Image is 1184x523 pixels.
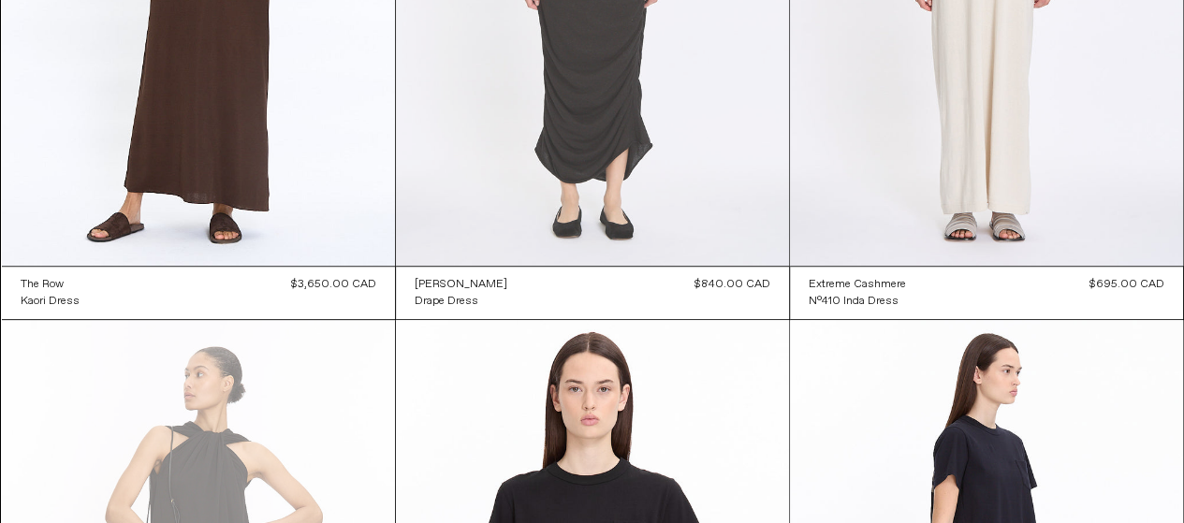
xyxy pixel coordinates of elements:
[21,277,64,293] div: The Row
[21,276,80,293] a: The Row
[809,293,906,310] a: N°410 Inda Dress
[809,277,906,293] div: Extreme Cashmere
[291,276,376,293] div: $3,650.00 CAD
[809,276,906,293] a: Extreme Cashmere
[415,293,507,310] a: Drape Dress
[415,276,507,293] a: [PERSON_NAME]
[694,276,770,293] div: $840.00 CAD
[809,294,899,310] div: N°410 Inda Dress
[1089,276,1164,293] div: $695.00 CAD
[415,277,507,293] div: [PERSON_NAME]
[21,294,80,310] div: Kaori Dress
[415,294,478,310] div: Drape Dress
[21,293,80,310] a: Kaori Dress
